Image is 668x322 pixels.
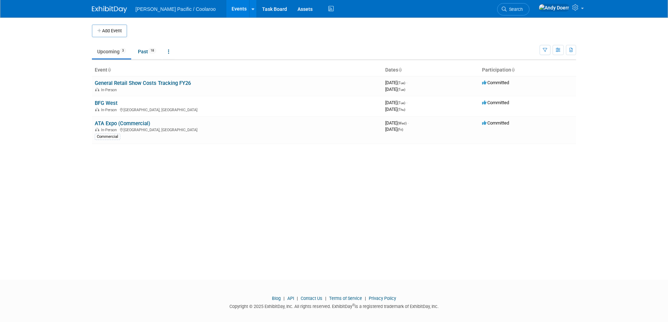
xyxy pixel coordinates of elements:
span: - [406,80,407,85]
img: In-Person Event [95,108,99,111]
a: ATA Expo (Commercial) [95,120,150,127]
span: | [282,296,286,301]
th: Dates [382,64,479,76]
a: Sort by Event Name [107,67,111,73]
th: Event [92,64,382,76]
a: Upcoming3 [92,45,131,58]
a: Past18 [133,45,161,58]
span: Search [507,7,523,12]
span: [DATE] [385,127,403,132]
img: ExhibitDay [92,6,127,13]
span: In-Person [101,128,119,132]
span: Committed [482,80,509,85]
span: (Tue) [398,81,405,85]
span: (Tue) [398,101,405,105]
span: (Thu) [398,108,405,112]
span: Committed [482,120,509,126]
a: BFG West [95,100,118,106]
th: Participation [479,64,576,76]
span: | [295,296,300,301]
span: | [363,296,368,301]
div: [GEOGRAPHIC_DATA], [GEOGRAPHIC_DATA] [95,127,380,132]
span: (Wed) [398,121,407,125]
span: [DATE] [385,87,405,92]
span: - [406,100,407,105]
span: 3 [120,48,126,53]
a: API [287,296,294,301]
a: Search [497,3,529,15]
a: Terms of Service [329,296,362,301]
div: Commercial [95,134,120,140]
a: Sort by Start Date [398,67,402,73]
span: [DATE] [385,80,407,85]
a: Sort by Participation Type [511,67,515,73]
a: Contact Us [301,296,322,301]
span: (Fri) [398,128,403,132]
div: [GEOGRAPHIC_DATA], [GEOGRAPHIC_DATA] [95,107,380,112]
span: - [408,120,409,126]
span: In-Person [101,88,119,92]
img: In-Person Event [95,88,99,91]
span: [DATE] [385,120,409,126]
span: [PERSON_NAME] Pacific / Coolaroo [135,6,216,12]
a: Privacy Policy [369,296,396,301]
span: Committed [482,100,509,105]
img: In-Person Event [95,128,99,131]
span: 18 [148,48,156,53]
a: Blog [272,296,281,301]
sup: ® [352,303,355,307]
img: Andy Doerr [539,4,569,12]
button: Add Event [92,25,127,37]
span: (Tue) [398,88,405,92]
span: In-Person [101,108,119,112]
span: [DATE] [385,107,405,112]
span: [DATE] [385,100,407,105]
span: | [323,296,328,301]
a: General Retail Show Costs Tracking FY26 [95,80,191,86]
